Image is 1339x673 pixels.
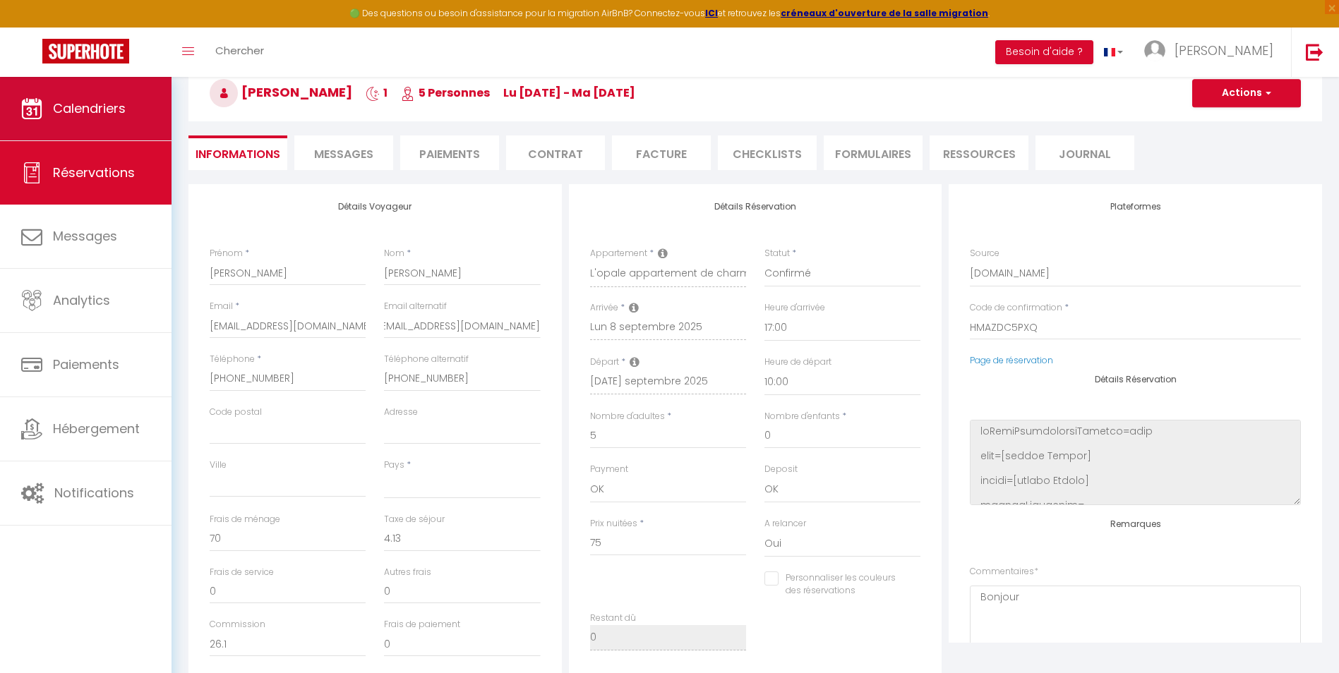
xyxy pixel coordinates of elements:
[506,135,605,170] li: Contrat
[53,99,126,117] span: Calendriers
[401,85,490,101] span: 5 Personnes
[1134,28,1291,77] a: ... [PERSON_NAME]
[53,291,110,309] span: Analytics
[366,85,388,101] span: 1
[205,28,275,77] a: Chercher
[718,135,817,170] li: CHECKLISTS
[590,301,618,315] label: Arrivée
[970,354,1053,366] a: Page de réservation
[503,85,635,101] span: lu [DATE] - ma [DATE]
[764,301,825,315] label: Heure d'arrivée
[590,356,619,369] label: Départ
[970,247,999,260] label: Source
[764,356,831,369] label: Heure de départ
[314,146,373,162] span: Messages
[590,247,647,260] label: Appartement
[384,300,447,313] label: Email alternatif
[764,247,790,260] label: Statut
[824,135,923,170] li: FORMULAIRES
[210,83,352,101] span: [PERSON_NAME]
[384,406,418,419] label: Adresse
[400,135,499,170] li: Paiements
[215,43,264,58] span: Chercher
[590,612,636,625] label: Restant dû
[970,301,1062,315] label: Code de confirmation
[384,618,460,631] label: Frais de paiement
[1192,79,1301,107] button: Actions
[590,517,637,530] label: Prix nuitées
[970,565,1038,578] label: Commentaires
[210,566,274,579] label: Frais de service
[612,135,711,170] li: Facture
[590,410,665,423] label: Nombre d'adultes
[764,410,840,423] label: Nombre d'enfants
[210,300,233,313] label: Email
[11,6,54,48] button: Ouvrir le widget de chat LiveChat
[705,7,718,19] a: ICI
[930,135,1028,170] li: Ressources
[53,420,140,437] span: Hébergement
[781,7,988,19] a: créneaux d'ouverture de la salle migration
[1306,43,1323,61] img: logout
[42,39,129,63] img: Super Booking
[54,484,134,502] span: Notifications
[384,353,469,366] label: Téléphone alternatif
[210,406,262,419] label: Code postal
[590,463,628,476] label: Payment
[384,459,404,472] label: Pays
[764,517,806,530] label: A relancer
[384,513,445,526] label: Taxe de séjour
[590,202,921,212] h4: Détails Réservation
[210,202,541,212] h4: Détails Voyageur
[384,247,404,260] label: Nom
[970,375,1301,384] h4: Détails Réservation
[970,519,1301,529] h4: Remarques
[53,164,135,181] span: Réservations
[1035,135,1134,170] li: Journal
[210,247,243,260] label: Prénom
[210,513,280,526] label: Frais de ménage
[53,227,117,245] span: Messages
[1144,40,1165,61] img: ...
[995,40,1093,64] button: Besoin d'aide ?
[764,463,798,476] label: Deposit
[188,135,287,170] li: Informations
[210,459,227,472] label: Ville
[384,566,431,579] label: Autres frais
[53,356,119,373] span: Paiements
[210,618,265,631] label: Commission
[970,202,1301,212] h4: Plateformes
[210,353,255,366] label: Téléphone
[1175,42,1273,59] span: [PERSON_NAME]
